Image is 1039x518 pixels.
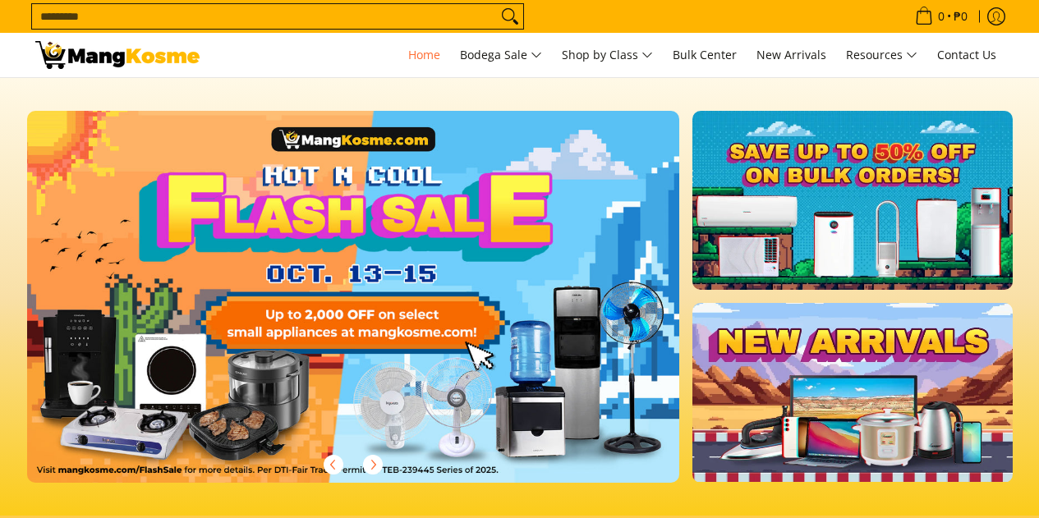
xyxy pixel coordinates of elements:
[452,33,550,77] a: Bodega Sale
[460,45,542,66] span: Bodega Sale
[936,11,947,22] span: 0
[216,33,1005,77] nav: Main Menu
[951,11,970,22] span: ₱0
[756,47,826,62] span: New Arrivals
[35,41,200,69] img: Mang Kosme: Your Home Appliances Warehouse Sale Partner!
[355,447,391,483] button: Next
[673,47,737,62] span: Bulk Center
[408,47,440,62] span: Home
[562,45,653,66] span: Shop by Class
[554,33,661,77] a: Shop by Class
[838,33,926,77] a: Resources
[929,33,1005,77] a: Contact Us
[910,7,972,25] span: •
[664,33,745,77] a: Bulk Center
[497,4,523,29] button: Search
[937,47,996,62] span: Contact Us
[846,45,917,66] span: Resources
[400,33,448,77] a: Home
[748,33,834,77] a: New Arrivals
[315,447,352,483] button: Previous
[27,111,733,509] a: More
